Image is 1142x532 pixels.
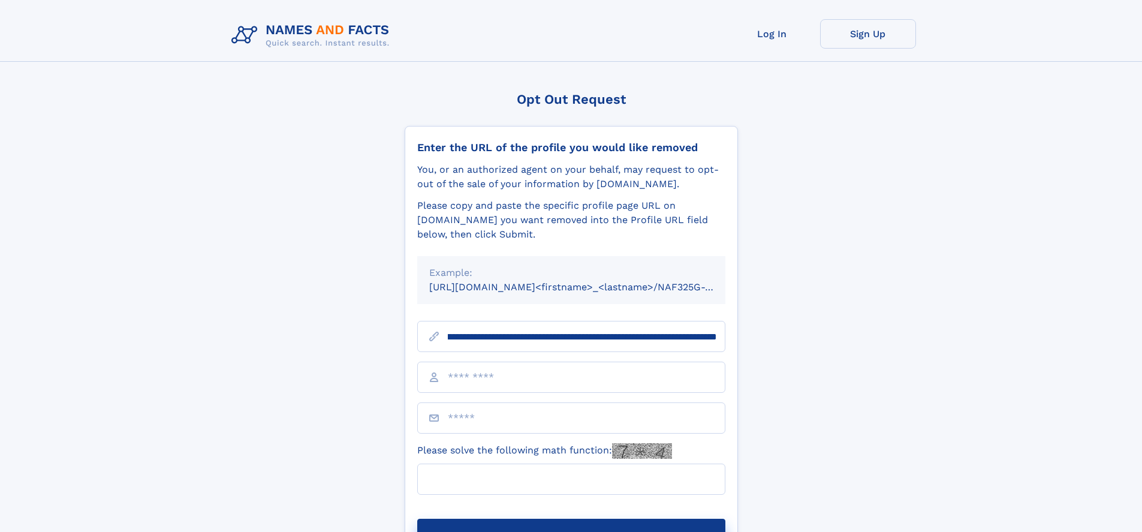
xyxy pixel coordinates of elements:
[417,199,725,242] div: Please copy and paste the specific profile page URL on [DOMAIN_NAME] you want removed into the Pr...
[227,19,399,52] img: Logo Names and Facts
[429,266,713,280] div: Example:
[405,92,738,107] div: Opt Out Request
[417,163,725,191] div: You, or an authorized agent on your behalf, may request to opt-out of the sale of your informatio...
[417,443,672,459] label: Please solve the following math function:
[417,141,725,154] div: Enter the URL of the profile you would like removed
[820,19,916,49] a: Sign Up
[429,281,748,293] small: [URL][DOMAIN_NAME]<firstname>_<lastname>/NAF325G-xxxxxxxx
[724,19,820,49] a: Log In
